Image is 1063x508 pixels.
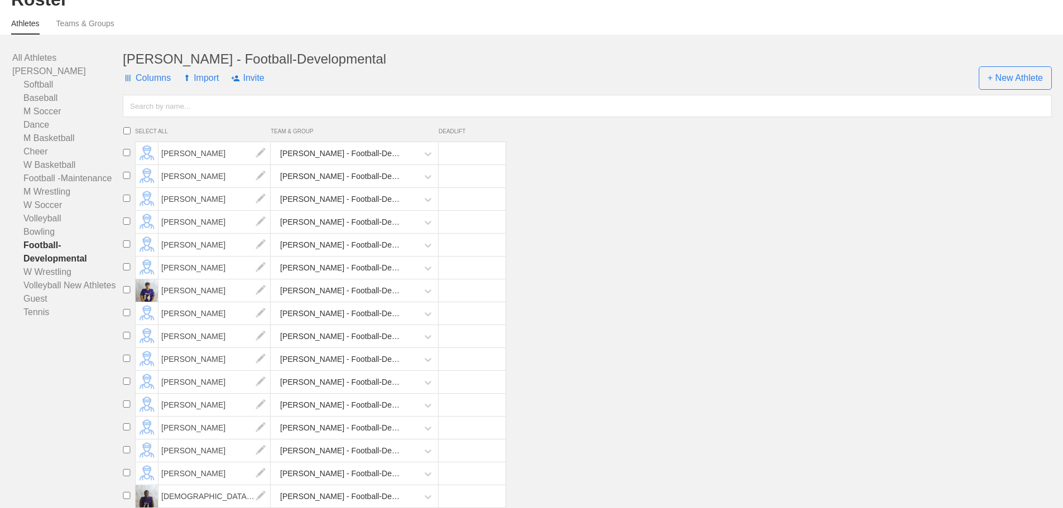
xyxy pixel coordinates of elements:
img: edit.png [249,417,272,439]
span: [PERSON_NAME] [158,371,271,393]
span: DEADLIFT [439,128,501,134]
iframe: Chat Widget [862,379,1063,508]
a: Athletes [11,19,40,35]
div: [PERSON_NAME] - Football-Developmental [280,349,401,370]
a: [DEMOGRAPHIC_DATA][PERSON_NAME] [158,491,271,501]
a: Dance [12,118,123,132]
a: Teams & Groups [56,19,114,33]
img: edit.png [249,462,272,485]
div: [PERSON_NAME] - Football-Developmental [280,418,401,438]
a: Football-Developmental [12,239,123,265]
a: Tennis [12,306,123,319]
a: Bowling [12,225,123,239]
div: [PERSON_NAME] - Football-Developmental [280,326,401,347]
div: [PERSON_NAME] - Football-Developmental [280,395,401,415]
div: [PERSON_NAME] - Football-Developmental [280,235,401,255]
a: [PERSON_NAME] [158,171,271,181]
input: Search by name... [123,95,1052,117]
img: edit.png [249,325,272,347]
a: Cheer [12,145,123,158]
a: M Basketball [12,132,123,145]
a: [PERSON_NAME] [12,65,123,78]
img: edit.png [249,279,272,302]
span: Columns [123,61,171,95]
div: [PERSON_NAME] - Football-Developmental [280,143,401,164]
a: [PERSON_NAME] [158,217,271,226]
a: M Wrestling [12,185,123,199]
span: Invite [231,61,264,95]
a: [PERSON_NAME] [158,308,271,318]
a: W Soccer [12,199,123,212]
span: [PERSON_NAME] [158,394,271,416]
div: [PERSON_NAME] - Football-Developmental [280,303,401,324]
a: [PERSON_NAME] [158,446,271,455]
img: edit.png [249,165,272,187]
a: W Wrestling [12,265,123,279]
span: [PERSON_NAME] [158,348,271,370]
img: edit.png [249,257,272,279]
span: [DEMOGRAPHIC_DATA][PERSON_NAME] [158,485,271,507]
img: edit.png [249,394,272,416]
span: [PERSON_NAME] [158,188,271,210]
img: edit.png [249,371,272,393]
span: TEAM & GROUP [271,128,439,134]
div: [PERSON_NAME] - Football-Developmental [280,463,401,484]
div: [PERSON_NAME] - Football-Developmental [280,372,401,393]
img: edit.png [249,188,272,210]
a: Softball [12,78,123,91]
span: [PERSON_NAME] [158,279,271,302]
a: [PERSON_NAME] [158,377,271,386]
a: [PERSON_NAME] [158,286,271,295]
a: [PERSON_NAME] [158,400,271,409]
div: [PERSON_NAME] - Football-Developmental [280,212,401,233]
span: Import [183,61,219,95]
img: edit.png [249,348,272,370]
a: [PERSON_NAME] [158,240,271,249]
img: edit.png [249,485,272,507]
span: [PERSON_NAME] [158,165,271,187]
div: [PERSON_NAME] - Football-Developmental [280,486,401,507]
a: [PERSON_NAME] [158,423,271,432]
a: Volleyball [12,212,123,225]
a: [PERSON_NAME] [158,263,271,272]
img: edit.png [249,142,272,165]
span: [PERSON_NAME] [158,257,271,279]
span: [PERSON_NAME] [158,325,271,347]
a: Football -Maintenance [12,172,123,185]
span: [PERSON_NAME] [158,417,271,439]
img: edit.png [249,302,272,325]
a: All Athletes [12,51,123,65]
span: [PERSON_NAME] [158,439,271,462]
img: edit.png [249,211,272,233]
a: Volleyball New Athletes [12,279,123,292]
span: [PERSON_NAME] [158,462,271,485]
div: [PERSON_NAME] - Football-Developmental [280,280,401,301]
a: [PERSON_NAME] [158,148,271,158]
span: + New Athlete [979,66,1052,90]
div: [PERSON_NAME] - Football-Developmental [280,258,401,278]
span: [PERSON_NAME] [158,142,271,165]
img: edit.png [249,234,272,256]
a: [PERSON_NAME] [158,194,271,204]
div: [PERSON_NAME] - Football-Developmental [280,189,401,210]
a: W Basketball [12,158,123,172]
a: [PERSON_NAME] [158,331,271,341]
a: Guest [12,292,123,306]
div: [PERSON_NAME] - Football-Developmental [280,166,401,187]
a: Baseball [12,91,123,105]
div: [PERSON_NAME] - Football-Developmental [280,441,401,461]
div: [PERSON_NAME] - Football-Developmental [123,51,1052,67]
span: [PERSON_NAME] [158,211,271,233]
span: SELECT ALL [135,128,271,134]
a: M Soccer [12,105,123,118]
span: [PERSON_NAME] [158,302,271,325]
span: [PERSON_NAME] [158,234,271,256]
img: edit.png [249,439,272,462]
a: [PERSON_NAME] [158,468,271,478]
a: [PERSON_NAME] [158,354,271,364]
